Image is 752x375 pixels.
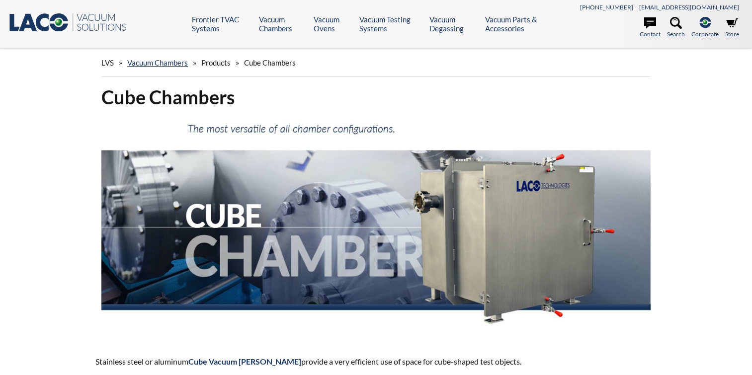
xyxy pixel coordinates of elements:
span: Corporate [691,29,719,39]
strong: Cube Vacuum [PERSON_NAME] [188,357,301,366]
span: Cube Chambers [244,58,296,67]
span: LVS [101,58,114,67]
a: [PHONE_NUMBER] [580,3,633,11]
a: [EMAIL_ADDRESS][DOMAIN_NAME] [639,3,739,11]
a: Vacuum Chambers [259,15,306,33]
a: Store [725,17,739,39]
a: Vacuum Ovens [314,15,351,33]
p: Stainless steel or aluminum provide a very efficient use of space for cube-shaped test objects. [95,355,657,368]
h1: Cube Chambers [101,85,651,109]
a: Frontier TVAC Systems [192,15,251,33]
a: Vacuum Parts & Accessories [485,15,558,33]
div: » » » [101,49,651,77]
a: Vacuum Chambers [127,58,188,67]
a: Contact [640,17,661,39]
a: Vacuum Testing Systems [359,15,422,33]
a: Search [667,17,685,39]
a: Vacuum Degassing [429,15,478,33]
img: Cube Chambers header [101,117,651,337]
span: Products [201,58,231,67]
